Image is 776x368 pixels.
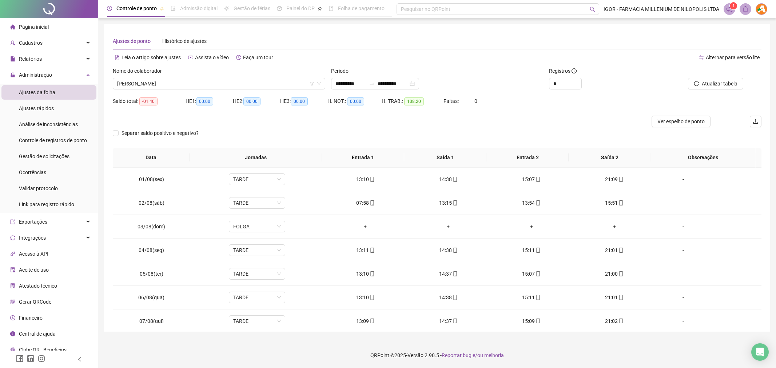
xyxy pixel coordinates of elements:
[496,317,567,325] div: 15:09
[688,78,743,89] button: Atualizar tabela
[413,175,484,183] div: 14:38
[369,271,375,276] span: mobile
[16,355,23,362] span: facebook
[19,201,74,207] span: Link para registro rápido
[322,148,404,168] th: Entrada 1
[662,293,705,301] div: -
[19,40,43,46] span: Cadastros
[369,81,375,87] span: swap-right
[19,185,58,191] span: Validar protocolo
[27,355,34,362] span: linkedin
[474,98,477,104] span: 0
[243,55,273,60] span: Faça um tour
[496,199,567,207] div: 13:54
[19,235,46,241] span: Integrações
[535,295,541,300] span: mobile
[19,331,56,337] span: Central de ajuda
[496,223,567,231] div: +
[19,121,78,127] span: Análise de inconsistências
[369,177,375,182] span: mobile
[233,174,281,185] span: TARDE
[19,315,43,321] span: Financeiro
[224,6,229,11] span: sun
[196,97,213,105] span: 00:00
[452,271,458,276] span: mobile
[662,223,705,231] div: -
[730,2,737,9] sup: 1
[19,347,67,353] span: Clube QR - Beneficios
[756,4,767,15] img: 4531
[496,293,567,301] div: 15:11
[122,55,181,60] span: Leia o artigo sobre ajustes
[330,270,401,278] div: 13:10
[10,24,15,29] span: home
[234,5,270,11] span: Gestão de férias
[19,251,48,257] span: Acesso à API
[579,246,650,254] div: 21:01
[590,7,595,12] span: search
[579,199,650,207] div: 15:51
[702,80,737,88] span: Atualizar tabela
[113,148,190,168] th: Data
[404,97,424,105] span: 108:20
[413,317,484,325] div: 14:37
[19,137,87,143] span: Controle de registros de ponto
[496,270,567,278] div: 15:07
[329,6,334,11] span: book
[662,246,705,254] div: -
[233,221,281,232] span: FOLGA
[413,293,484,301] div: 14:38
[180,5,218,11] span: Admissão digital
[618,271,624,276] span: mobile
[753,119,759,124] span: upload
[452,200,458,205] span: mobile
[369,319,375,324] span: mobile
[535,319,541,324] span: mobile
[10,267,15,272] span: audit
[171,6,176,11] span: file-done
[19,24,49,30] span: Página inicial
[657,153,749,161] span: Observações
[579,223,650,231] div: +
[10,315,15,320] span: dollar
[19,299,51,305] span: Gerar QRCode
[190,148,322,168] th: Jornadas
[310,81,314,86] span: filter
[317,81,321,86] span: down
[732,3,735,8] span: 1
[10,283,15,288] span: solution
[535,177,541,182] span: mobile
[452,248,458,253] span: mobile
[117,78,321,89] span: ANA CAROLINA SILVA DE OLIVEIRA
[318,7,322,11] span: pushpin
[138,295,164,300] span: 06/08(qua)
[751,343,769,361] div: Open Intercom Messenger
[19,105,54,111] span: Ajustes rápidos
[369,200,375,205] span: mobile
[10,235,15,240] span: sync
[138,224,165,229] span: 03/08(dom)
[115,55,120,60] span: file-text
[243,97,260,105] span: 00:00
[188,55,193,60] span: youtube
[19,219,47,225] span: Exportações
[233,97,280,105] div: HE 2:
[618,200,624,205] span: mobile
[579,270,650,278] div: 21:00
[338,5,385,11] span: Folha de pagamento
[535,271,541,276] span: mobile
[369,248,375,253] span: mobile
[286,5,315,11] span: Painel do DP
[10,72,15,77] span: lock
[369,81,375,87] span: to
[10,299,15,304] span: qrcode
[706,55,760,60] span: Alternar para versão lite
[291,97,308,105] span: 00:00
[579,293,650,301] div: 21:01
[413,246,484,254] div: 14:38
[404,148,486,168] th: Saída 1
[19,72,52,78] span: Administração
[452,319,458,324] span: mobile
[442,352,504,358] span: Reportar bug e/ou melhoria
[618,295,624,300] span: mobile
